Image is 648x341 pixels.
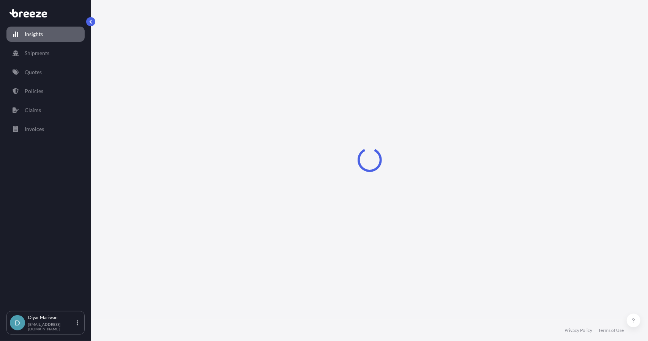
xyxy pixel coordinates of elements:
[25,30,43,38] p: Insights
[6,27,85,42] a: Insights
[28,314,75,320] p: Diyar Mariwan
[25,106,41,114] p: Claims
[598,327,624,333] a: Terms of Use
[6,122,85,137] a: Invoices
[25,87,43,95] p: Policies
[25,125,44,133] p: Invoices
[15,319,20,327] span: D
[6,65,85,80] a: Quotes
[6,103,85,118] a: Claims
[25,68,42,76] p: Quotes
[564,327,592,333] a: Privacy Policy
[25,49,49,57] p: Shipments
[6,46,85,61] a: Shipments
[6,84,85,99] a: Policies
[28,322,75,331] p: [EMAIL_ADDRESS][DOMAIN_NAME]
